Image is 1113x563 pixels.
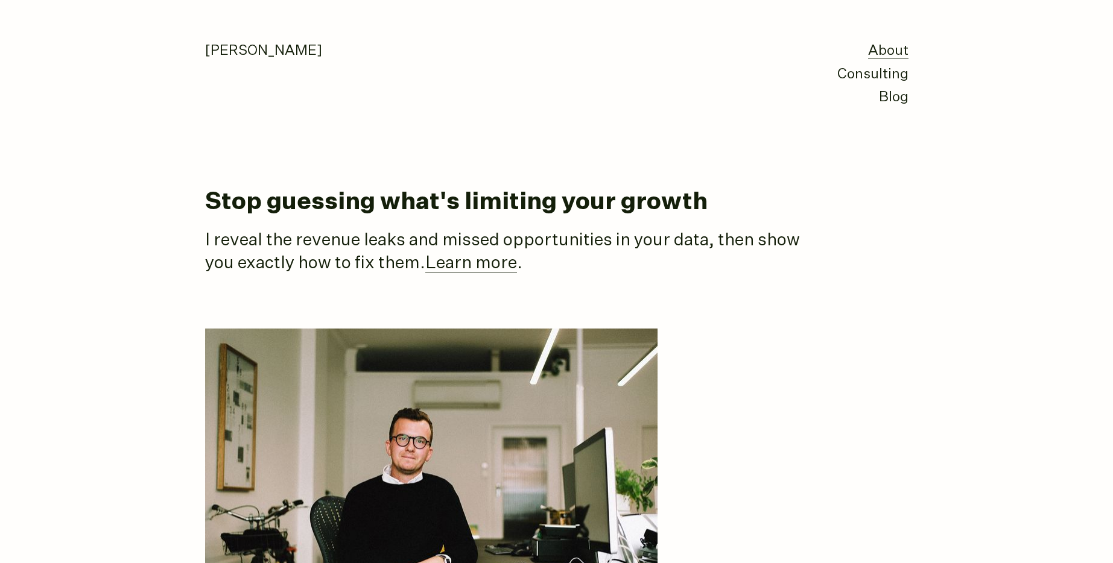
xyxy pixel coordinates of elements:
[425,255,517,272] a: Learn more
[205,44,322,58] a: [PERSON_NAME]
[837,68,908,81] a: Consulting
[205,229,808,275] p: I reveal the revenue leaks and missed opportunities in your data, then show you exactly how to fi...
[205,189,908,216] h1: Stop guessing what's limiting your growth
[837,40,908,110] nav: primary
[868,44,908,58] a: About
[879,90,908,104] a: Blog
